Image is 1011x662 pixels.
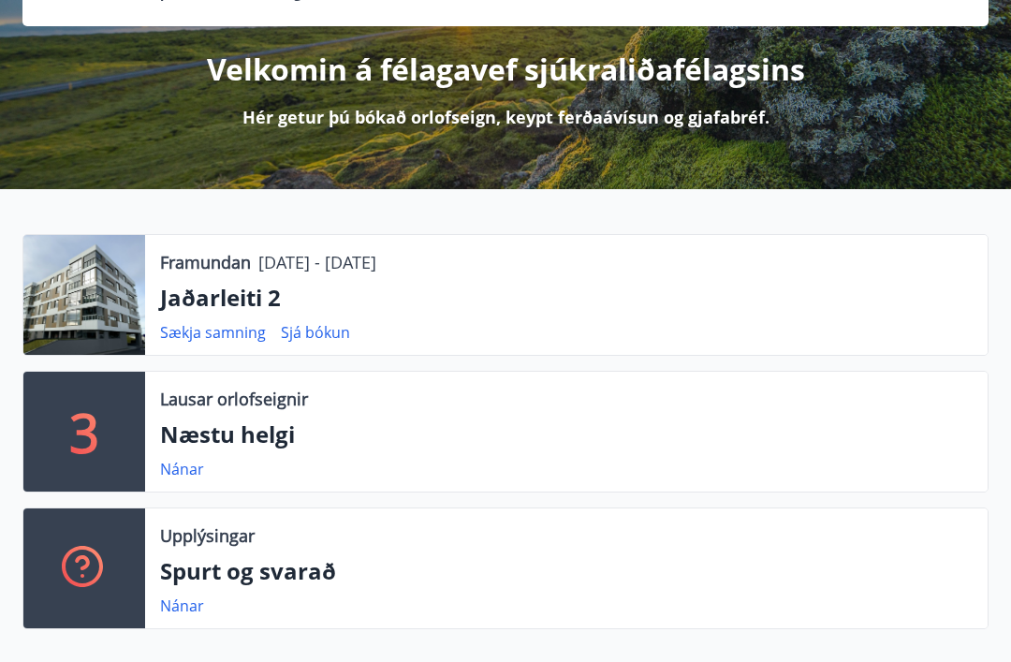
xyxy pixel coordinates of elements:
[160,555,973,587] p: Spurt og svarað
[160,523,255,548] p: Upplýsingar
[160,250,251,274] p: Framundan
[242,105,769,129] p: Hér getur þú bókað orlofseign, keypt ferðaávísun og gjafabréf.
[160,596,204,616] a: Nánar
[160,322,266,343] a: Sækja samning
[160,282,973,314] p: Jaðarleiti 2
[160,459,204,479] a: Nánar
[258,250,376,274] p: [DATE] - [DATE]
[69,396,99,467] p: 3
[160,387,308,411] p: Lausar orlofseignir
[207,49,805,90] p: Velkomin á félagavef sjúkraliðafélagsins
[160,419,973,450] p: Næstu helgi
[281,322,350,343] a: Sjá bókun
